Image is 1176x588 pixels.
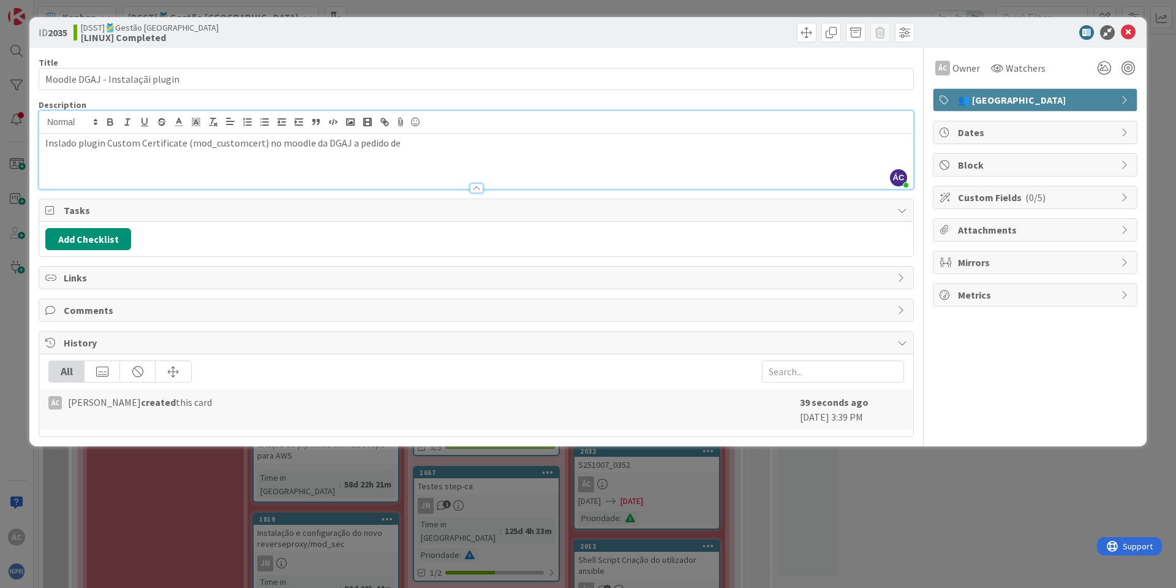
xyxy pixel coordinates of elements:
[68,395,212,410] span: [PERSON_NAME] this card
[952,61,980,75] span: Owner
[48,396,62,410] div: ÁC
[935,61,950,75] div: ÁC
[39,99,86,110] span: Description
[64,270,891,285] span: Links
[45,228,131,250] button: Add Checklist
[958,255,1115,270] span: Mirrors
[958,158,1115,172] span: Block
[958,223,1115,237] span: Attachments
[39,57,58,68] label: Title
[81,23,219,32] span: [DSST]🎽Gestão [GEOGRAPHIC_DATA]
[26,2,56,17] span: Support
[141,396,176,408] b: created
[1006,61,1046,75] span: Watchers
[64,303,891,318] span: Comments
[45,136,907,150] p: Inslado plugin Custom Certificate (mod_customcert) no moodle da DGAJ a pedido de
[64,203,891,218] span: Tasks
[890,169,907,186] span: ÁC
[39,25,67,40] span: ID
[958,190,1115,205] span: Custom Fields
[49,361,85,382] div: All
[81,32,219,42] b: [LINUX] Completed
[958,288,1115,302] span: Metrics
[800,396,869,408] b: 39 seconds ago
[800,395,904,424] div: [DATE] 3:39 PM
[762,361,904,383] input: Search...
[39,68,914,90] input: type card name here...
[1025,191,1046,204] span: ( 0/5 )
[48,26,67,39] b: 2035
[64,335,891,350] span: History
[958,93,1115,107] span: 👥 [GEOGRAPHIC_DATA]
[958,125,1115,140] span: Dates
